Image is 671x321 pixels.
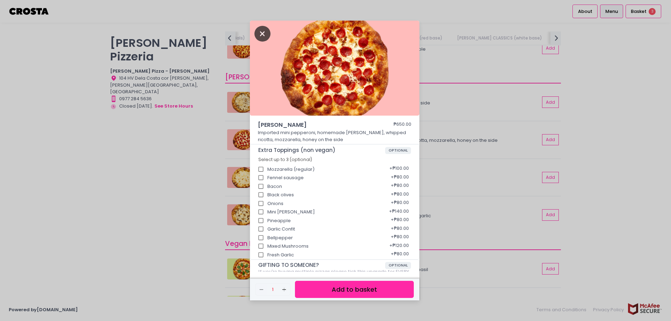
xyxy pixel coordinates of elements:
button: Close [254,30,270,37]
button: Add to basket [295,281,414,298]
div: + ₱80.00 [388,171,411,184]
div: + ₱80.00 [388,188,411,202]
div: + ₱80.00 [388,222,411,236]
span: Extra Toppings (non vegan) [258,147,385,153]
span: OPTIONAL [385,262,411,269]
div: If you're buying multiple pizzas please tick this upgrade for EVERY pizza [258,269,411,280]
div: + ₱80.00 [388,197,411,210]
div: ₱650.00 [394,121,411,129]
div: + ₱120.00 [387,240,411,253]
span: GIFTING TO SOMEONE? [258,262,385,268]
div: + ₱80.00 [388,214,411,227]
img: Roni Salciccia [250,21,419,116]
div: + ₱80.00 [388,248,411,262]
span: OPTIONAL [385,147,411,154]
div: + ₱80.00 [388,180,411,193]
span: Select up to 3 (optional) [258,156,312,162]
p: Imported mini pepperoni, homemade [PERSON_NAME], whipped ricotta, mozzarella, honey on the side [258,129,412,143]
div: + ₱100.00 [387,163,411,176]
div: + ₱80.00 [388,231,411,245]
span: [PERSON_NAME] [258,121,373,129]
div: + ₱140.00 [387,205,411,219]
